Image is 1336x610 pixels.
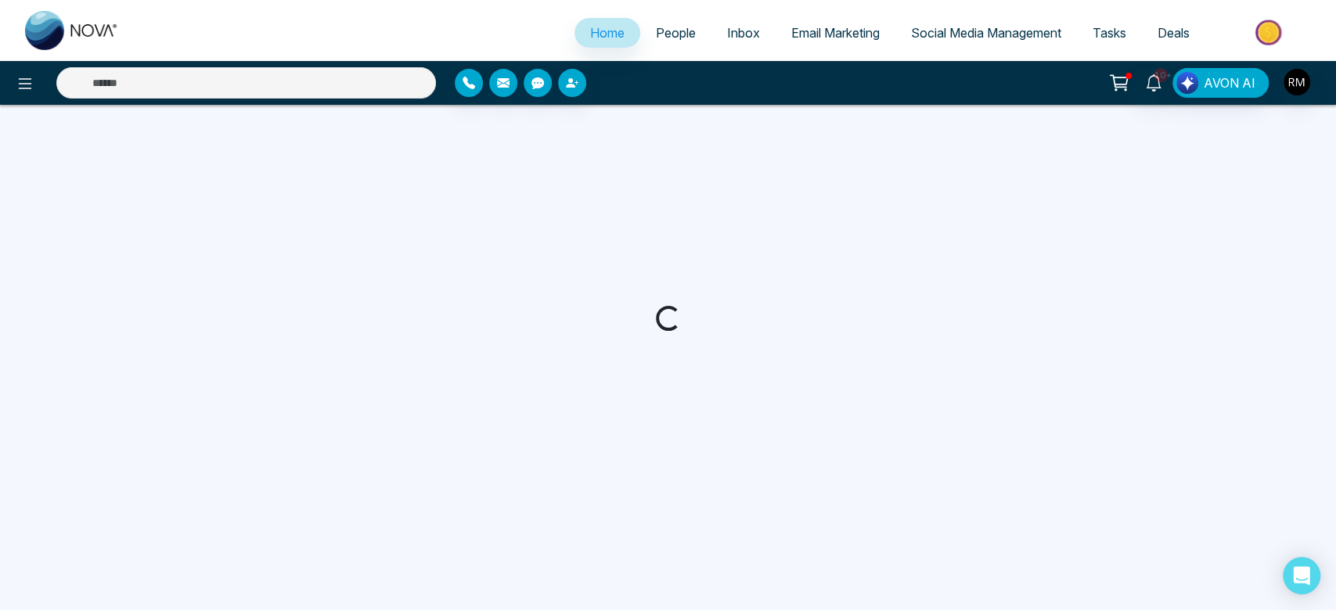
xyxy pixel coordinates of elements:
[1142,18,1205,48] a: Deals
[776,18,895,48] a: Email Marketing
[1077,18,1142,48] a: Tasks
[1135,68,1172,95] a: 10+
[590,25,625,41] span: Home
[1283,557,1320,594] div: Open Intercom Messenger
[1172,68,1269,98] button: AVON AI
[1154,68,1168,82] span: 10+
[640,18,711,48] a: People
[1158,25,1190,41] span: Deals
[727,25,760,41] span: Inbox
[711,18,776,48] a: Inbox
[1176,72,1198,94] img: Lead Flow
[656,25,696,41] span: People
[1204,74,1255,92] span: AVON AI
[1093,25,1126,41] span: Tasks
[1284,69,1310,95] img: User Avatar
[911,25,1061,41] span: Social Media Management
[574,18,640,48] a: Home
[1213,15,1327,50] img: Market-place.gif
[895,18,1077,48] a: Social Media Management
[791,25,880,41] span: Email Marketing
[25,11,119,50] img: Nova CRM Logo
